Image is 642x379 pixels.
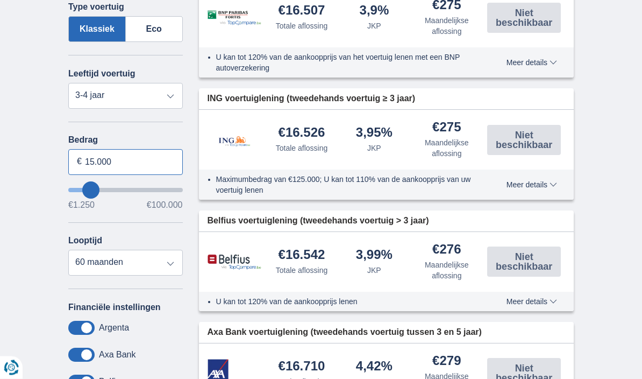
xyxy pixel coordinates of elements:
[360,4,389,19] div: 3,9%
[490,131,558,150] span: Niet beschikbaar
[498,298,565,306] button: Meer details
[507,181,557,189] span: Meer details
[279,127,325,141] div: €16.526
[507,298,557,306] span: Meer details
[68,69,135,79] label: Leeftijd voertuig
[487,247,561,277] button: Niet beschikbaar
[279,360,325,375] div: €16.710
[68,136,183,145] label: Bedrag
[99,324,129,333] label: Argenta
[147,201,183,210] span: €100.000
[208,215,429,228] span: Belfius voertuiglening (tweedehands voertuig > 3 jaar)
[432,243,461,258] div: €276
[498,59,565,67] button: Meer details
[276,21,328,32] div: Totale aflossing
[216,174,483,196] li: Maximumbedrag van €125.000; U kan tot 110% van de aankoopprijs van uw voertuig lenen
[68,303,161,313] label: Financiële instellingen
[356,127,393,141] div: 3,95%
[68,201,95,210] span: €1.250
[216,52,483,74] li: U kan tot 120% van de aankoopprijs van het voertuig lenen met een BNP autoverzekering
[276,265,328,276] div: Totale aflossing
[415,138,479,159] div: Maandelijkse aflossing
[367,21,381,32] div: JKP
[216,297,483,307] li: U kan tot 120% van de aankoopprijs lenen
[77,156,82,169] span: €
[68,17,126,43] label: Klassiek
[490,252,558,272] span: Niet beschikbaar
[208,11,261,26] img: product.pl.alt BNP Paribas Fortis
[432,355,461,369] div: €279
[126,17,183,43] label: Eco
[279,249,325,263] div: €16.542
[68,188,183,193] input: wantToBorrow
[487,3,561,33] button: Niet beschikbaar
[356,249,393,263] div: 3,99%
[208,93,416,106] span: ING voertuiglening (tweedehands voertuig ≥ 3 jaar)
[367,143,381,154] div: JKP
[367,265,381,276] div: JKP
[415,16,479,37] div: Maandelijkse aflossing
[208,327,482,339] span: Axa Bank voertuiglening (tweedehands voertuig tussen 3 en 5 jaar)
[498,181,565,189] button: Meer details
[415,260,479,282] div: Maandelijkse aflossing
[279,4,325,19] div: €16.507
[208,255,261,270] img: product.pl.alt Belfius
[490,9,558,28] span: Niet beschikbaar
[276,143,328,154] div: Totale aflossing
[68,236,102,246] label: Looptijd
[432,121,461,136] div: €275
[208,122,261,158] img: product.pl.alt ING
[356,360,393,375] div: 4,42%
[487,125,561,156] button: Niet beschikbaar
[507,59,557,67] span: Meer details
[99,350,135,360] label: Axa Bank
[68,3,124,12] label: Type voertuig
